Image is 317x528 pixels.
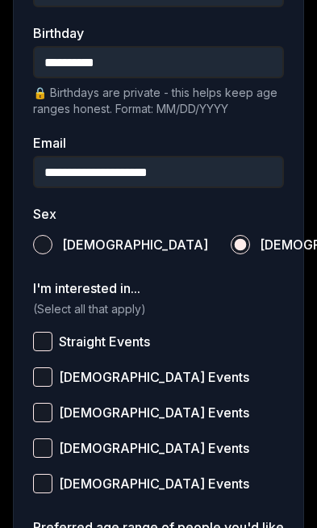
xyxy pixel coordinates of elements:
[33,207,284,220] label: Sex
[59,442,249,455] span: [DEMOGRAPHIC_DATA] Events
[59,335,150,348] span: Straight Events
[59,406,249,419] span: [DEMOGRAPHIC_DATA] Events
[33,136,284,149] label: Email
[33,235,52,254] button: [DEMOGRAPHIC_DATA]
[33,27,284,40] label: Birthday
[231,235,250,254] button: [DEMOGRAPHIC_DATA]
[33,85,284,117] p: 🔒 Birthdays are private - this helps keep age ranges honest. Format: MM/DD/YYYY
[33,282,284,295] label: I'm interested in...
[59,477,249,490] span: [DEMOGRAPHIC_DATA] Events
[33,438,52,458] button: [DEMOGRAPHIC_DATA] Events
[62,238,208,251] span: [DEMOGRAPHIC_DATA]
[33,403,52,422] button: [DEMOGRAPHIC_DATA] Events
[33,474,52,493] button: [DEMOGRAPHIC_DATA] Events
[33,367,52,387] button: [DEMOGRAPHIC_DATA] Events
[33,332,52,351] button: Straight Events
[33,301,284,317] p: (Select all that apply)
[59,371,249,383] span: [DEMOGRAPHIC_DATA] Events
